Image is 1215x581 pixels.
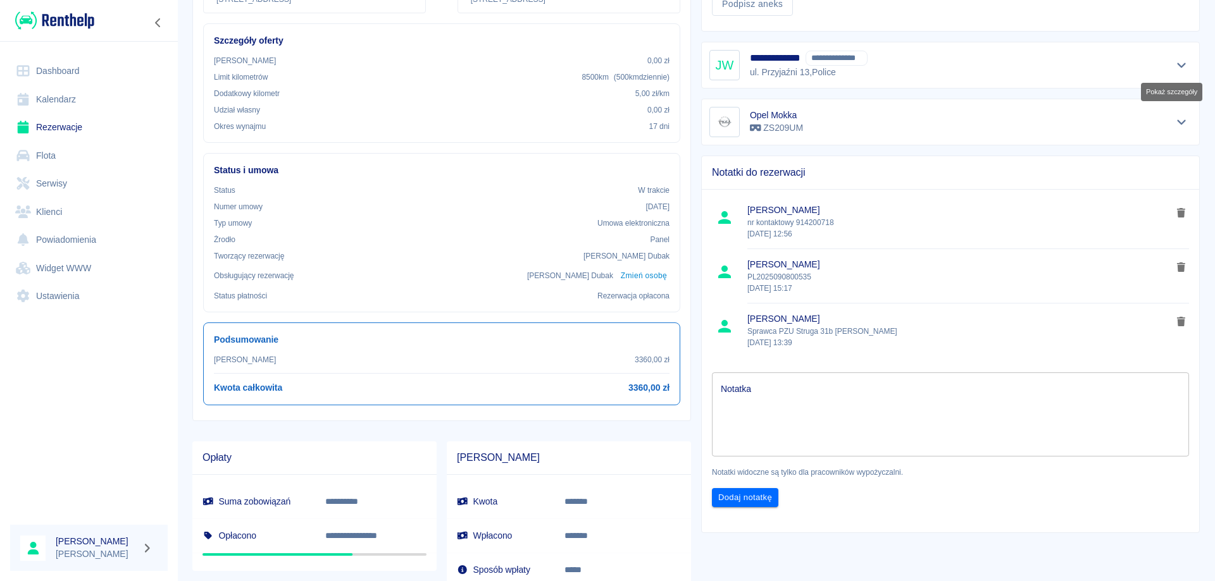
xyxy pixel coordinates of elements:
span: Opłaty [202,451,427,464]
h6: Podsumowanie [214,333,670,346]
a: Widget WWW [10,254,168,283]
a: Ustawienia [10,282,168,310]
a: Flota [10,142,168,170]
p: [PERSON_NAME] [214,354,276,365]
span: [PERSON_NAME] [747,204,1172,217]
h6: Kwota [457,495,544,508]
p: Panel [651,234,670,245]
p: [DATE] 12:56 [747,228,1172,240]
span: [PERSON_NAME] [747,312,1172,326]
h6: Szczegóły oferty [214,34,670,47]
p: [PERSON_NAME] [214,55,276,66]
p: Udział własny [214,104,260,116]
h6: Status i umowa [214,164,670,177]
a: Renthelp logo [10,10,94,31]
span: [PERSON_NAME] [747,258,1172,271]
p: Sprawca PZU Struga 31b [PERSON_NAME] [747,326,1172,348]
p: Umowa elektroniczna [597,217,670,229]
p: [DATE] [645,201,670,212]
p: Limit kilometrów [214,71,268,83]
h6: Kwota całkowita [214,381,282,394]
h6: [PERSON_NAME] [56,535,137,547]
p: ul. Przyjaźni 13 , Police [750,66,877,79]
h6: Suma zobowiązań [202,495,305,508]
button: Dodaj notatkę [712,488,778,508]
p: Okres wynajmu [214,121,266,132]
p: [PERSON_NAME] [56,547,137,561]
button: delete note [1172,259,1191,276]
p: [PERSON_NAME] Dubak [583,250,670,262]
h6: Opel Mokka [750,109,803,121]
p: 5,00 zł /km [635,88,670,99]
p: Status płatności [214,290,267,302]
h6: Wpłacono [457,529,544,542]
a: Serwisy [10,169,168,198]
button: Pokaż szczegóły [1171,56,1192,74]
p: 0,00 zł [647,104,670,116]
p: ZS209UM [750,121,803,135]
img: Renthelp logo [15,10,94,31]
p: [PERSON_NAME] Dubak [527,270,613,281]
a: Rezerwacje [10,113,168,142]
button: delete note [1172,205,1191,221]
p: Numer umowy [214,201,263,212]
span: Pozostało 1120,00 zł do zapłaty [202,553,427,556]
div: Pokaż szczegóły [1141,83,1202,101]
div: JW [709,50,740,80]
p: Obsługujący rezerwację [214,270,294,281]
p: Żrodło [214,234,235,245]
p: [DATE] 15:17 [747,283,1172,294]
span: ( 500 km dziennie ) [614,73,670,82]
p: Tworzący rezerwację [214,250,284,262]
h6: Opłacono [202,529,305,542]
p: Dodatkowy kilometr [214,88,280,99]
p: 17 dni [649,121,670,132]
button: Zmień osobę [618,267,670,285]
span: Notatki do rezerwacji [712,166,1189,179]
p: 3360,00 zł [635,354,670,365]
h6: Sposób wpłaty [457,563,544,576]
button: Pokaż szczegóły [1171,113,1192,131]
p: Status [214,185,235,196]
p: W trakcie [638,185,670,196]
a: Kalendarz [10,85,168,114]
p: Typ umowy [214,217,252,229]
p: [DATE] 13:39 [747,337,1172,348]
a: Klienci [10,198,168,226]
h6: 3360,00 zł [628,381,670,394]
img: Image [712,109,737,135]
p: 8500 km [582,71,670,83]
a: Dashboard [10,57,168,85]
p: Rezerwacja opłacona [597,290,670,302]
span: [PERSON_NAME] [457,451,681,464]
a: Powiadomienia [10,226,168,254]
p: Notatki widoczne są tylko dla pracowników wypożyczalni. [712,467,1189,478]
p: PL2025090800535 [747,271,1172,294]
button: Zwiń nawigację [149,15,168,31]
p: 0,00 zł [647,55,670,66]
p: nr kontaktowy 914200718 [747,217,1172,240]
button: delete note [1172,314,1191,330]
